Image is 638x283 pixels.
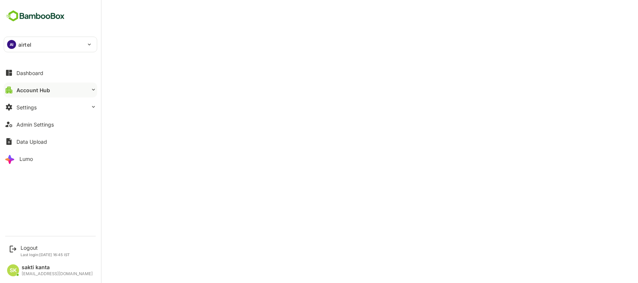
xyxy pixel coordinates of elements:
button: Admin Settings [4,117,97,132]
div: Data Upload [16,139,47,145]
p: airtel [18,41,31,49]
div: Account Hub [16,87,50,93]
img: BambooboxFullLogoMark.5f36c76dfaba33ec1ec1367b70bb1252.svg [4,9,67,23]
div: Lumo [19,156,33,162]
div: AIairtel [4,37,97,52]
div: Admin Settings [16,121,54,128]
div: Dashboard [16,70,43,76]
div: AI [7,40,16,49]
button: Account Hub [4,83,97,97]
button: Dashboard [4,65,97,80]
button: Data Upload [4,134,97,149]
div: SK [7,264,19,276]
div: [EMAIL_ADDRESS][DOMAIN_NAME] [22,271,93,276]
button: Settings [4,100,97,115]
div: Settings [16,104,37,111]
button: Lumo [4,151,97,166]
div: Logout [21,245,70,251]
p: Last login: [DATE] 16:45 IST [21,252,70,257]
div: sakti kanta [22,264,93,271]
